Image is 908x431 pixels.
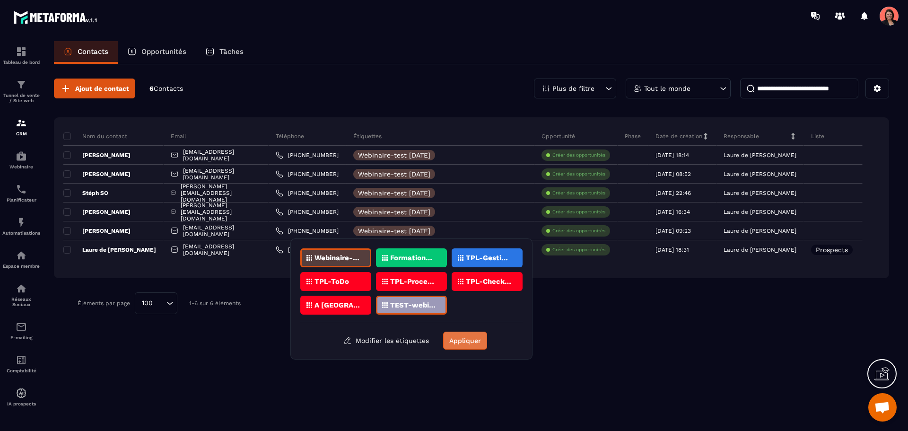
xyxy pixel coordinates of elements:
[2,93,40,103] p: Tunnel de vente / Site web
[724,132,759,140] p: Responsable
[2,164,40,169] p: Webinaire
[655,209,690,215] p: [DATE] 16:34
[154,85,183,92] span: Contacts
[16,79,27,90] img: formation
[196,41,253,64] a: Tâches
[314,278,349,285] p: TPL-ToDo
[358,228,430,234] p: Webinaire-test [DATE]
[466,278,512,285] p: TPL-ChecklistCRO
[54,41,118,64] a: Contacts
[390,255,436,261] p: FormationCRO
[63,189,108,197] p: Stéph SO
[276,227,339,235] a: [PHONE_NUMBER]
[54,79,135,98] button: Ajout de contact
[276,170,339,178] a: [PHONE_NUMBER]
[16,354,27,366] img: accountant
[156,298,164,308] input: Search for option
[171,132,186,140] p: Email
[2,210,40,243] a: automationsautomationsAutomatisations
[219,47,244,56] p: Tâches
[63,132,127,140] p: Nom du contact
[358,152,430,158] p: Webinaire-test [DATE]
[63,246,156,254] p: Laure de [PERSON_NAME]
[336,332,436,349] button: Modifier les étiquettes
[724,228,796,234] p: Laure de [PERSON_NAME]
[2,243,40,276] a: automationsautomationsEspace membre
[314,302,360,308] p: A [GEOGRAPHIC_DATA]
[276,151,339,159] a: [PHONE_NUMBER]
[655,190,691,196] p: [DATE] 22:46
[2,264,40,269] p: Espace membre
[2,60,40,65] p: Tableau de bord
[443,332,487,350] button: Appliquer
[655,246,689,253] p: [DATE] 18:31
[63,151,131,159] p: [PERSON_NAME]
[16,387,27,399] img: automations
[552,246,605,253] p: Créer des opportunités
[2,72,40,110] a: formationformationTunnel de vente / Site web
[135,292,177,314] div: Search for option
[2,143,40,176] a: automationsautomationsWebinaire
[353,132,382,140] p: Étiquettes
[390,278,436,285] p: TPL-ProcessusQualiopi
[724,171,796,177] p: Laure de [PERSON_NAME]
[118,41,196,64] a: Opportunités
[63,227,131,235] p: [PERSON_NAME]
[466,255,512,261] p: TPL-GestionFormation-Achat
[552,171,605,177] p: Créer des opportunités
[2,335,40,340] p: E-mailing
[2,39,40,72] a: formationformationTableau de bord
[552,209,605,215] p: Créer des opportunités
[16,250,27,261] img: automations
[276,132,304,140] p: Téléphone
[724,246,796,253] p: Laure de [PERSON_NAME]
[78,47,108,56] p: Contacts
[75,84,129,93] span: Ajout de contact
[2,276,40,314] a: social-networksocial-networkRéseaux Sociaux
[13,9,98,26] img: logo
[816,246,848,253] p: Prospects
[2,401,40,406] p: IA prospects
[16,46,27,57] img: formation
[552,152,605,158] p: Créer des opportunités
[63,208,131,216] p: [PERSON_NAME]
[141,47,186,56] p: Opportunités
[2,230,40,236] p: Automatisations
[655,228,691,234] p: [DATE] 09:23
[644,85,690,92] p: Tout le monde
[276,189,339,197] a: [PHONE_NUMBER]
[16,184,27,195] img: scheduler
[724,190,796,196] p: Laure de [PERSON_NAME]
[78,300,130,307] p: Éléments par page
[552,228,605,234] p: Créer des opportunités
[16,217,27,228] img: automations
[358,190,430,196] p: Webinaire-test [DATE]
[139,298,156,308] span: 100
[358,171,430,177] p: Webinaire-test [DATE]
[16,321,27,333] img: email
[724,209,796,215] p: Laure de [PERSON_NAME]
[2,347,40,380] a: accountantaccountantComptabilité
[2,197,40,202] p: Planificateur
[2,368,40,373] p: Comptabilité
[16,283,27,294] img: social-network
[2,131,40,136] p: CRM
[63,170,131,178] p: [PERSON_NAME]
[811,132,824,140] p: Liste
[276,208,339,216] a: [PHONE_NUMBER]
[868,393,897,422] a: Ouvrir le chat
[655,171,691,177] p: [DATE] 08:52
[655,152,689,158] p: [DATE] 18:14
[189,300,241,307] p: 1-6 sur 6 éléments
[314,255,360,261] p: Webinaire-test [DATE]
[16,117,27,129] img: formation
[149,84,183,93] p: 6
[552,190,605,196] p: Créer des opportunités
[724,152,796,158] p: Laure de [PERSON_NAME]
[2,176,40,210] a: schedulerschedulerPlanificateur
[625,132,641,140] p: Phase
[2,314,40,347] a: emailemailE-mailing
[16,150,27,162] img: automations
[276,246,339,254] a: [PHONE_NUMBER]
[358,209,430,215] p: Webinaire-test [DATE]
